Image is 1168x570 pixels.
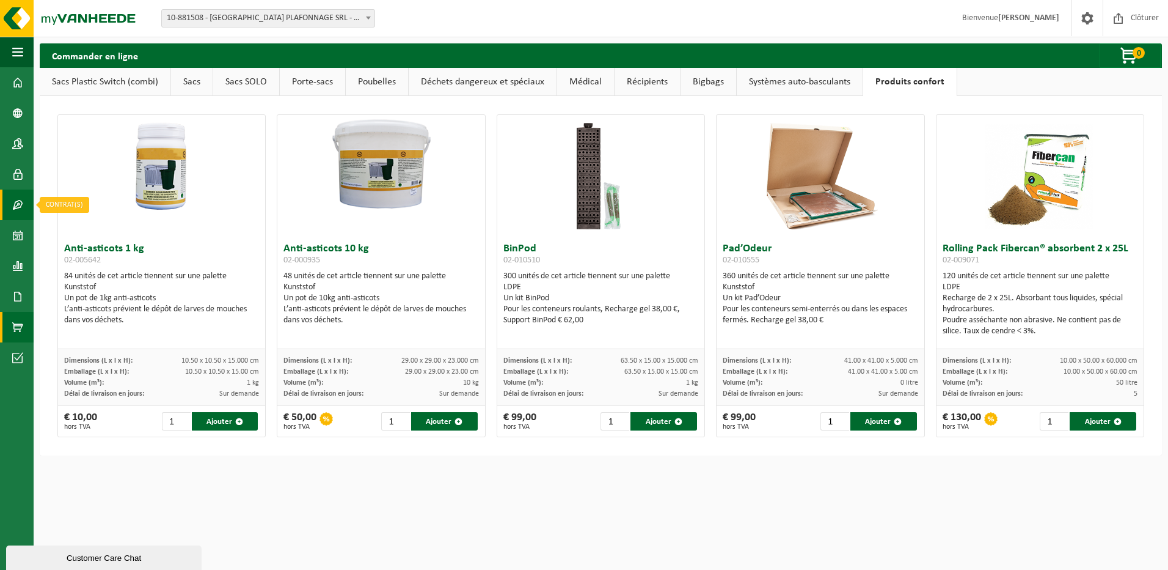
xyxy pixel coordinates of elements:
[503,256,540,265] span: 02-010510
[723,423,756,431] span: hors TVA
[64,282,259,293] div: Kunststof
[277,115,484,219] img: 02-000935
[943,368,1007,376] span: Emballage (L x l x H):
[1134,390,1137,398] span: 5
[503,357,572,365] span: Dimensions (L x l x H):
[659,390,698,398] span: Sur demande
[503,379,543,387] span: Volume (m³):
[943,412,981,431] div: € 130,00
[943,423,981,431] span: hors TVA
[64,271,259,326] div: 84 unités de cet article tiennent sur une palette
[219,390,259,398] span: Sur demande
[681,68,736,96] a: Bigbags
[64,368,129,376] span: Emballage (L x l x H):
[64,412,97,431] div: € 10,00
[539,115,662,237] img: 02-010510
[600,412,629,431] input: 1
[723,282,918,293] div: Kunststof
[943,282,1137,293] div: LDPE
[162,10,374,27] span: 10-881508 - HAINAUT PLAFONNAGE SRL - DOTTIGNIES
[848,368,918,376] span: 41.00 x 41.00 x 5.00 cm
[723,412,756,431] div: € 99,00
[1100,43,1161,68] button: 0
[283,293,478,304] div: Un pot de 10kg anti-asticots
[503,368,568,376] span: Emballage (L x l x H):
[1060,357,1137,365] span: 10.00 x 50.00 x 60.000 cm
[1064,368,1137,376] span: 10.00 x 50.00 x 60.00 cm
[64,256,101,265] span: 02-005642
[723,390,803,398] span: Délai de livraison en jours:
[181,357,259,365] span: 10.50 x 10.50 x 15.000 cm
[723,357,791,365] span: Dimensions (L x l x H):
[723,304,918,326] div: Pour les conteneurs semi-enterrés ou dans les espaces fermés. Recharge gel 38,00 €
[283,357,352,365] span: Dimensions (L x l x H):
[409,68,557,96] a: Déchets dangereux et spéciaux
[381,412,410,431] input: 1
[503,390,583,398] span: Délai de livraison en jours:
[943,256,979,265] span: 02-009071
[40,43,150,67] h2: Commander en ligne
[283,271,478,326] div: 48 unités de cet article tiennent sur une palette
[463,379,479,387] span: 10 kg
[411,412,478,431] button: Ajouter
[943,271,1137,337] div: 120 unités de cet article tiennent sur une palette
[1040,412,1068,431] input: 1
[213,68,279,96] a: Sacs SOLO
[850,412,917,431] button: Ajouter
[723,293,918,304] div: Un kit Pad’Odeur
[283,390,363,398] span: Délai de livraison en jours:
[283,412,316,431] div: € 50,00
[900,379,918,387] span: 0 litre
[723,271,918,326] div: 360 unités de cet article tiennent sur une palette
[503,304,698,326] div: Pour les conteneurs roulants, Recharge gel 38,00 €, Support BinPod € 62,00
[283,282,478,293] div: Kunststof
[58,115,265,219] img: 02-005642
[64,304,259,326] div: L’anti-asticots prévient le dépôt de larves de mouches dans vos déchets.
[863,68,957,96] a: Produits confort
[943,357,1011,365] span: Dimensions (L x l x H):
[346,68,408,96] a: Poubelles
[844,357,918,365] span: 41.00 x 41.00 x 5.000 cm
[439,390,479,398] span: Sur demande
[1070,412,1136,431] button: Ajouter
[503,282,698,293] div: LDPE
[723,368,787,376] span: Emballage (L x l x H):
[64,423,97,431] span: hors TVA
[943,315,1137,337] div: Poudre asséchante non abrasive. Ne contient pas de silice. Taux de cendre < 3%.
[624,368,698,376] span: 63.50 x 15.00 x 15.00 cm
[503,412,536,431] div: € 99,00
[40,68,170,96] a: Sacs Plastic Switch (combi)
[820,412,849,431] input: 1
[64,379,104,387] span: Volume (m³):
[405,368,479,376] span: 29.00 x 29.00 x 23.00 cm
[161,9,375,28] span: 10-881508 - HAINAUT PLAFONNAGE SRL - DOTTIGNIES
[64,293,259,304] div: Un pot de 1kg anti-asticots
[943,390,1023,398] span: Délai de livraison en jours:
[283,423,316,431] span: hors TVA
[503,271,698,326] div: 300 unités de cet article tiennent sur une palette
[283,256,320,265] span: 02-000935
[1133,47,1145,59] span: 0
[878,390,918,398] span: Sur demande
[723,243,918,268] h3: Pad’Odeur
[401,357,479,365] span: 29.00 x 29.00 x 23.000 cm
[998,13,1059,23] strong: [PERSON_NAME]
[162,412,191,431] input: 1
[943,243,1137,268] h3: Rolling Pack Fibercan® absorbent 2 x 25L
[737,68,863,96] a: Systèmes auto-basculants
[503,293,698,304] div: Un kit BinPod
[557,68,614,96] a: Médical
[503,423,536,431] span: hors TVA
[247,379,259,387] span: 1 kg
[171,68,213,96] a: Sacs
[630,412,697,431] button: Ajouter
[283,304,478,326] div: L’anti-asticots prévient le dépôt de larves de mouches dans vos déchets.
[64,243,259,268] h3: Anti-asticots 1 kg
[503,243,698,268] h3: BinPod
[283,243,478,268] h3: Anti-asticots 10 kg
[283,368,348,376] span: Emballage (L x l x H):
[192,412,258,431] button: Ajouter
[283,379,323,387] span: Volume (m³):
[64,357,133,365] span: Dimensions (L x l x H):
